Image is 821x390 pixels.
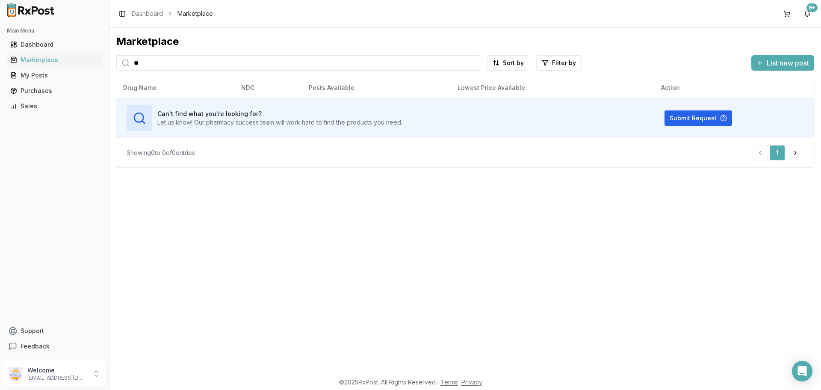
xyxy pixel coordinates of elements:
a: List new post [751,60,814,68]
span: Filter by [552,59,576,67]
th: Posts Available [302,77,451,98]
th: NDC [234,77,302,98]
button: 9+ [800,7,814,21]
div: 9+ [806,3,818,12]
button: Filter by [536,55,582,71]
span: Sort by [503,59,524,67]
span: Feedback [21,342,50,351]
nav: pagination [753,145,804,161]
span: List new post [767,58,809,68]
a: Sales [7,98,102,114]
a: Dashboard [132,9,163,18]
a: 1 [770,145,785,161]
div: Purchases [10,86,99,95]
div: Sales [10,102,99,110]
button: Feedback [3,339,106,354]
button: Support [3,323,106,339]
th: Lowest Price Available [451,77,654,98]
nav: breadcrumb [132,9,213,18]
div: Marketplace [10,56,99,64]
button: Sales [3,99,106,113]
div: Marketplace [116,35,814,48]
a: Privacy [461,378,482,386]
button: My Posts [3,68,106,82]
button: Purchases [3,84,106,98]
p: Welcome [27,366,87,375]
button: Submit Request [664,110,732,126]
p: [EMAIL_ADDRESS][DOMAIN_NAME] [27,375,87,381]
div: Open Intercom Messenger [792,361,812,381]
button: Dashboard [3,38,106,51]
a: Terms [440,378,458,386]
h3: Can't find what you're looking for? [157,110,402,118]
a: Marketplace [7,52,102,68]
img: User avatar [9,367,22,381]
a: Purchases [7,83,102,98]
a: Dashboard [7,37,102,52]
button: Sort by [487,55,529,71]
a: Go to next page [787,145,804,161]
div: Showing 0 to 0 of 0 entries [127,149,195,157]
h2: Main Menu [7,27,102,34]
p: Let us know! Our pharmacy success team will work hard to find the products you need. [157,118,402,127]
a: My Posts [7,68,102,83]
div: My Posts [10,71,99,80]
th: Drug Name [116,77,234,98]
div: Dashboard [10,40,99,49]
img: RxPost Logo [3,3,58,17]
button: List new post [751,55,814,71]
button: Marketplace [3,53,106,67]
span: Marketplace [177,9,213,18]
th: Action [654,77,814,98]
